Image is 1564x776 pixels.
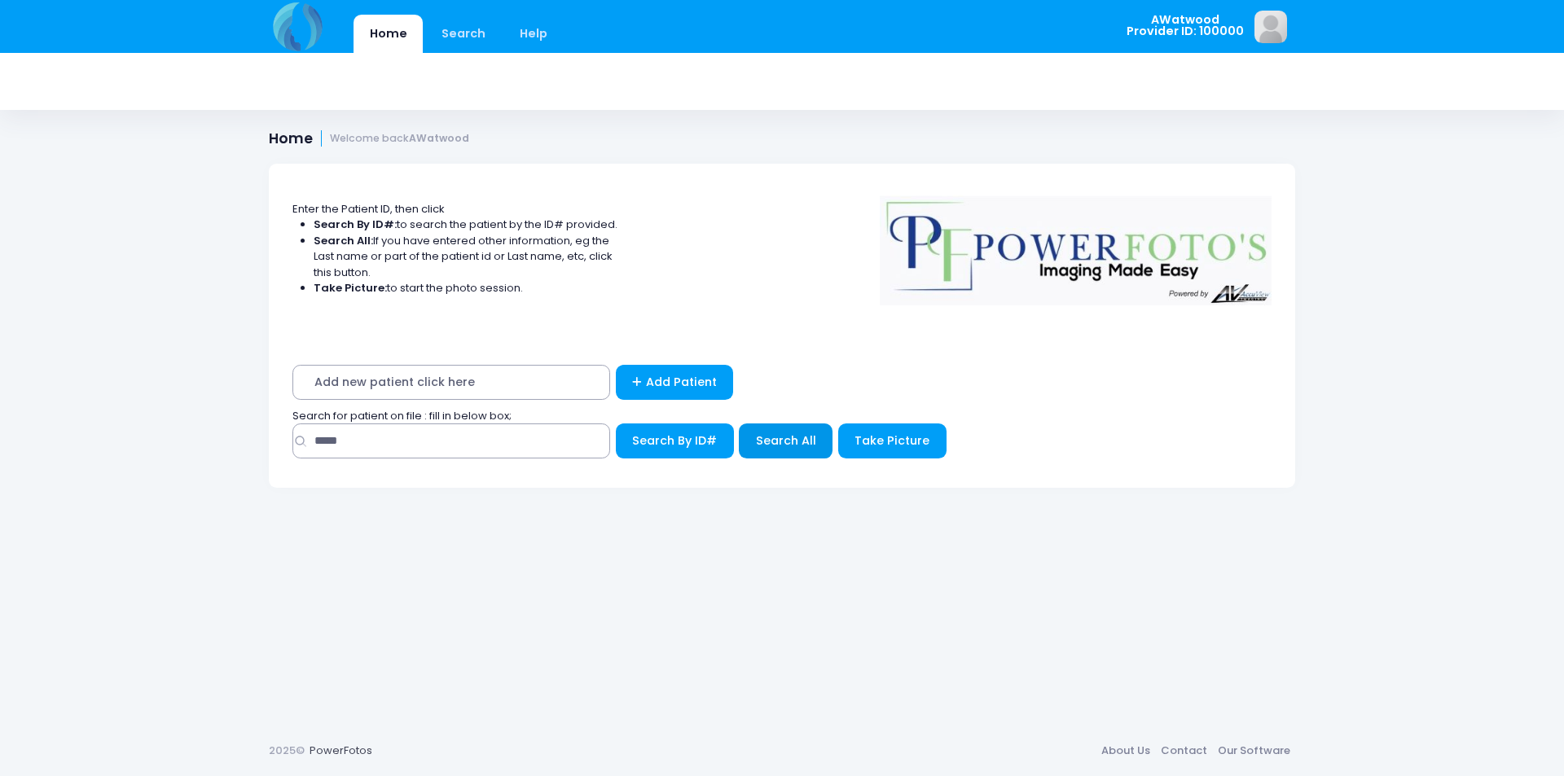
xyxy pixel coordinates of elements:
a: Home [354,15,423,53]
span: Search for patient on file : fill in below box; [292,408,512,423]
a: Our Software [1212,736,1295,765]
li: to search the patient by the ID# provided. [314,217,618,233]
strong: Search By ID#: [314,217,397,232]
span: AWatwood Provider ID: 100000 [1127,14,1244,37]
span: Add new patient click here [292,365,610,400]
small: Welcome back [330,133,469,145]
button: Search By ID# [616,423,734,458]
strong: AWatwood [409,131,469,145]
a: Help [504,15,564,53]
span: Enter the Patient ID, then click [292,201,445,217]
span: 2025© [269,743,305,758]
span: Search By ID# [632,432,717,449]
img: image [1254,11,1287,43]
a: Contact [1155,736,1212,765]
a: PowerFotos [310,743,372,758]
a: Search [425,15,501,53]
li: to start the photo session. [314,280,618,296]
span: Take Picture [854,432,929,449]
a: About Us [1096,736,1155,765]
span: Search All [756,432,816,449]
h1: Home [269,130,469,147]
li: If you have entered other information, eg the Last name or part of the patient id or Last name, e... [314,233,618,281]
a: Add Patient [616,365,734,400]
strong: Search All: [314,233,373,248]
button: Search All [739,423,833,458]
img: Logo [872,185,1280,305]
button: Take Picture [838,423,947,458]
strong: Take Picture: [314,280,387,296]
